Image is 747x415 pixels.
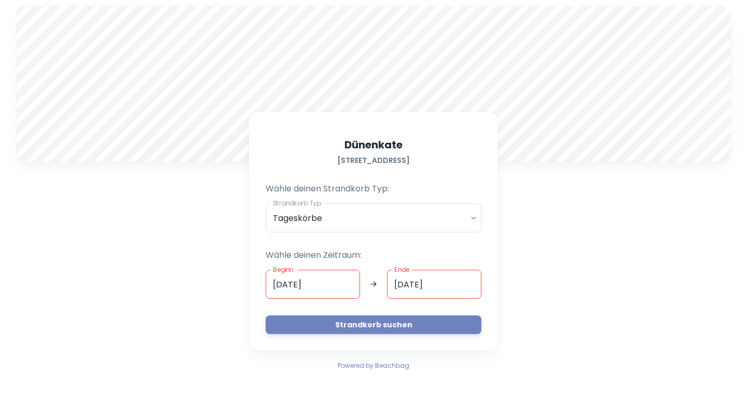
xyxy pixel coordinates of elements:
[266,249,481,261] p: Wähle deinen Zeitraum:
[387,270,481,299] input: dd.mm.yyyy
[338,361,409,370] span: Powered by Beachbag
[273,199,321,208] label: Strandkorb Typ
[266,203,481,232] div: Tageskörbe
[266,183,481,195] p: Wähle deinen Strandkorb Typ:
[266,315,481,334] button: Strandkorb suchen
[338,359,409,371] a: Powered by Beachbag
[266,270,360,299] input: dd.mm.yyyy
[344,137,403,153] h5: Dünenkate
[337,155,410,166] h6: [STREET_ADDRESS]
[273,265,294,274] label: Beginn
[394,265,409,274] label: Ende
